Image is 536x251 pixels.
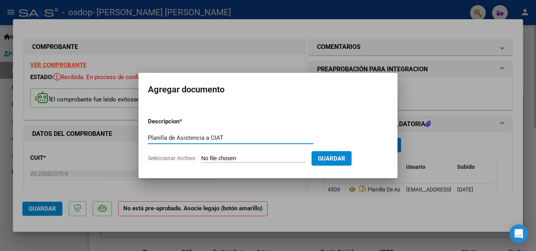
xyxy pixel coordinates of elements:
[148,82,388,97] h2: Agregar documento
[148,117,220,126] p: Descripcion
[148,155,195,161] span: Seleccionar Archivo
[509,224,528,243] div: Open Intercom Messenger
[318,155,345,162] span: Guardar
[312,151,352,166] button: Guardar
